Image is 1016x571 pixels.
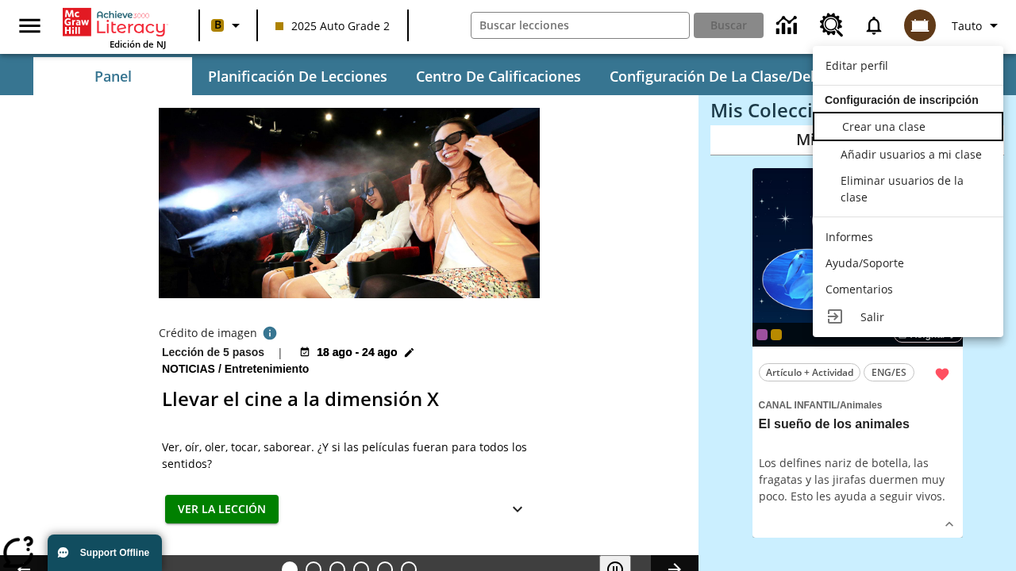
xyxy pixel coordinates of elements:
span: Configuración de inscripción [825,94,979,106]
span: Añadir usuarios a mi clase [841,147,982,162]
span: Eliminar usuarios de la clase [841,173,964,205]
span: Salir [860,309,884,324]
span: Crear una clase [842,119,926,134]
span: Ayuda/Soporte [825,255,904,270]
body: Máximo 600 caracteres [13,13,317,30]
span: Editar perfil [825,58,888,73]
span: Comentarios [825,282,893,297]
span: Informes [825,229,873,244]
